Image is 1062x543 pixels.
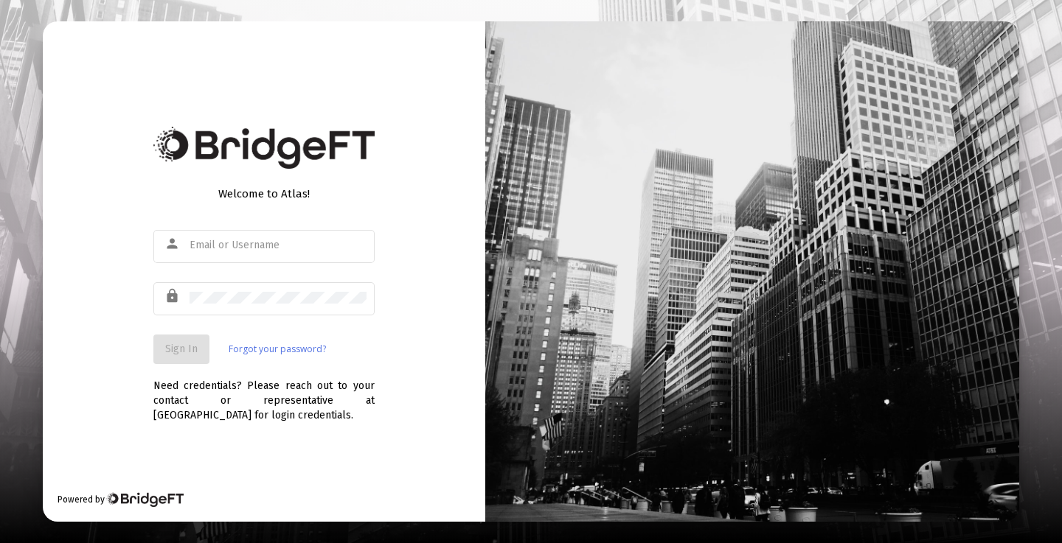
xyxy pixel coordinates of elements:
input: Email or Username [190,239,367,251]
mat-icon: person [164,235,182,253]
img: Bridge Financial Technology Logo [106,492,184,507]
div: Welcome to Atlas! [153,186,375,201]
img: Bridge Financial Technology Logo [153,127,375,169]
div: Need credentials? Please reach out to your contact or representative at [GEOGRAPHIC_DATA] for log... [153,364,375,423]
div: Powered by [58,492,184,507]
mat-icon: lock [164,287,182,305]
a: Forgot your password? [229,342,326,357]
button: Sign In [153,334,209,364]
span: Sign In [165,343,198,355]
